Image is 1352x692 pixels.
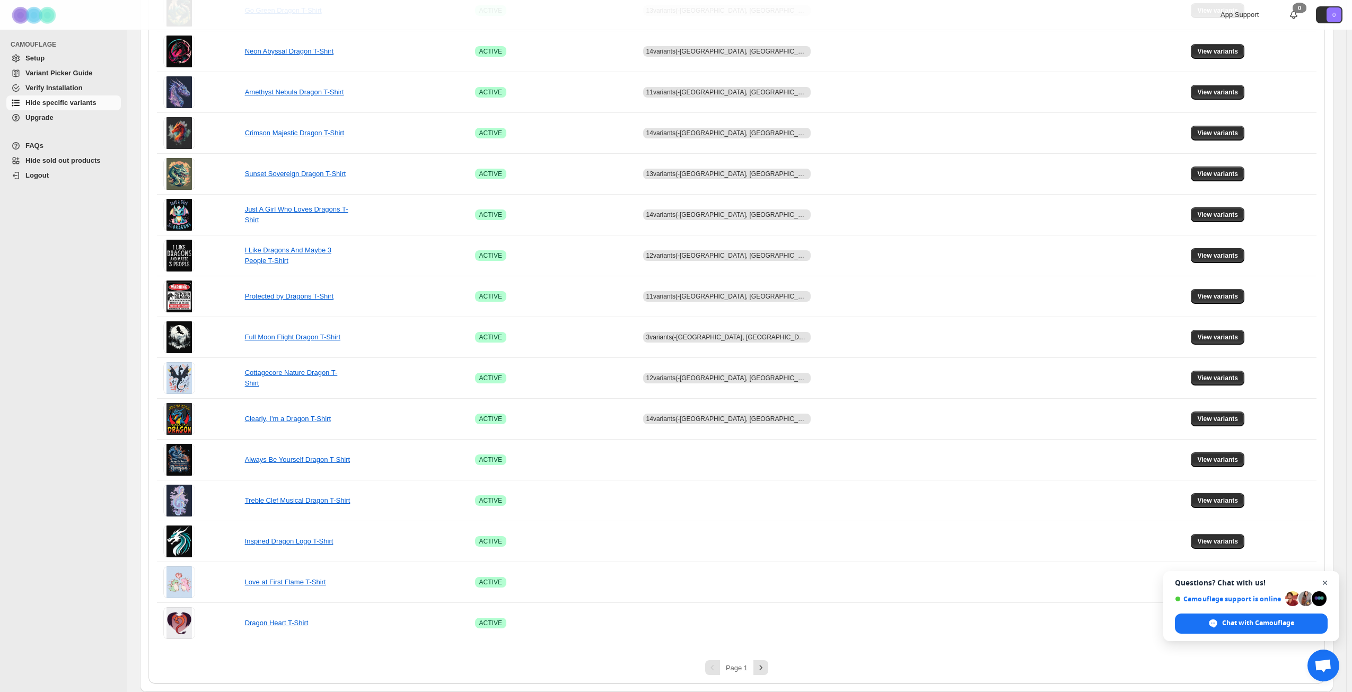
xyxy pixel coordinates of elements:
[1175,595,1281,603] span: Camouflage support is online
[1197,496,1238,505] span: View variants
[1307,650,1339,681] a: Open chat
[25,54,45,62] span: Setup
[479,537,502,546] span: ACTIVE
[6,138,121,153] a: FAQs
[479,578,502,586] span: ACTIVE
[157,660,1316,675] nav: Pagination
[646,170,888,178] span: 13 variants (-[GEOGRAPHIC_DATA], [GEOGRAPHIC_DATA], [GEOGRAPHIC_DATA])
[245,246,331,265] a: I Like Dragons And Maybe 3 People T-Shirt
[646,334,814,341] span: 3 variants (-[GEOGRAPHIC_DATA], [GEOGRAPHIC_DATA])
[25,142,43,150] span: FAQs
[479,333,502,341] span: ACTIVE
[726,664,748,672] span: Page 1
[6,51,121,66] a: Setup
[1197,374,1238,382] span: View variants
[6,81,121,95] a: Verify Installation
[25,84,83,92] span: Verify Installation
[1197,537,1238,546] span: View variants
[1197,47,1238,56] span: View variants
[479,619,502,627] span: ACTIVE
[6,153,121,168] a: Hide sold out products
[1197,170,1238,178] span: View variants
[646,89,888,96] span: 11 variants (-[GEOGRAPHIC_DATA], [GEOGRAPHIC_DATA], [GEOGRAPHIC_DATA])
[646,415,888,423] span: 14 variants (-[GEOGRAPHIC_DATA], [GEOGRAPHIC_DATA], [GEOGRAPHIC_DATA])
[1175,579,1328,587] span: Questions? Chat with us!
[479,88,502,97] span: ACTIVE
[245,578,326,586] a: Love at First Flame T-Shirt
[11,40,122,49] span: CAMOUFLAGE
[1221,11,1259,19] span: App Support
[245,47,333,55] a: Neon Abyssal Dragon T-Shirt
[1191,371,1244,386] button: View variants
[1197,251,1238,260] span: View variants
[1191,207,1244,222] button: View variants
[1191,411,1244,426] button: View variants
[1327,7,1341,22] span: Avatar with initials 0
[245,88,344,96] a: Amethyst Nebula Dragon T-Shirt
[479,496,502,505] span: ACTIVE
[753,660,768,675] button: Next
[1316,6,1342,23] button: Avatar with initials 0
[1191,44,1244,59] button: View variants
[245,456,350,463] a: Always Be Yourself Dragon T-Shirt
[245,415,331,423] a: Clearly, I'm a Dragon T-Shirt
[1222,618,1294,628] span: Chat with Camouflage
[8,1,62,30] img: Camouflage
[6,95,121,110] a: Hide specific variants
[25,113,54,121] span: Upgrade
[1197,333,1238,341] span: View variants
[1197,415,1238,423] span: View variants
[1288,10,1299,20] a: 0
[1197,88,1238,97] span: View variants
[1191,289,1244,304] button: View variants
[1191,85,1244,100] button: View variants
[1191,534,1244,549] button: View variants
[646,129,888,137] span: 14 variants (-[GEOGRAPHIC_DATA], [GEOGRAPHIC_DATA], [GEOGRAPHIC_DATA])
[245,333,340,341] a: Full Moon Flight Dragon T-Shirt
[646,293,888,300] span: 11 variants (-[GEOGRAPHIC_DATA], [GEOGRAPHIC_DATA], [GEOGRAPHIC_DATA])
[245,537,333,545] a: Inspired Dragon Logo T-Shirt
[479,211,502,219] span: ACTIVE
[25,156,101,164] span: Hide sold out products
[1197,211,1238,219] span: View variants
[1191,248,1244,263] button: View variants
[1191,330,1244,345] button: View variants
[479,251,502,260] span: ACTIVE
[1293,3,1306,13] div: 0
[1197,129,1238,137] span: View variants
[646,252,888,259] span: 12 variants (-[GEOGRAPHIC_DATA], [GEOGRAPHIC_DATA], [GEOGRAPHIC_DATA])
[6,66,121,81] a: Variant Picker Guide
[25,69,92,77] span: Variant Picker Guide
[479,456,502,464] span: ACTIVE
[479,47,502,56] span: ACTIVE
[245,496,350,504] a: Treble Clef Musical Dragon T-Shirt
[479,374,502,382] span: ACTIVE
[6,168,121,183] a: Logout
[479,415,502,423] span: ACTIVE
[479,292,502,301] span: ACTIVE
[646,211,888,218] span: 14 variants (-[GEOGRAPHIC_DATA], [GEOGRAPHIC_DATA], [GEOGRAPHIC_DATA])
[245,205,348,224] a: Just A Girl Who Loves Dragons T-Shirt
[245,170,346,178] a: Sunset Sovereign Dragon T-Shirt
[245,369,338,387] a: Cottagecore Nature Dragon T-Shirt
[646,48,888,55] span: 14 variants (-[GEOGRAPHIC_DATA], [GEOGRAPHIC_DATA], [GEOGRAPHIC_DATA])
[1197,292,1238,301] span: View variants
[25,171,49,179] span: Logout
[245,292,333,300] a: Protected by Dragons T-Shirt
[245,619,309,627] a: Dragon Heart T-Shirt
[245,129,345,137] a: Crimson Majestic Dragon T-Shirt
[1191,126,1244,141] button: View variants
[1191,167,1244,181] button: View variants
[1191,493,1244,508] button: View variants
[6,110,121,125] a: Upgrade
[479,129,502,137] span: ACTIVE
[646,374,958,382] span: 12 variants (-[GEOGRAPHIC_DATA], [GEOGRAPHIC_DATA], [GEOGRAPHIC_DATA], [GEOGRAPHIC_DATA])
[1191,452,1244,467] button: View variants
[1175,614,1328,634] span: Chat with Camouflage
[25,99,96,107] span: Hide specific variants
[1332,12,1336,18] text: 0
[479,170,502,178] span: ACTIVE
[1197,456,1238,464] span: View variants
